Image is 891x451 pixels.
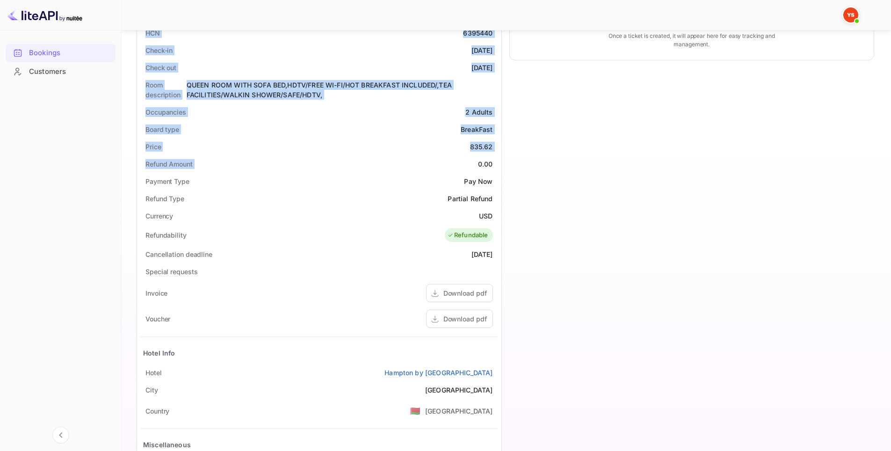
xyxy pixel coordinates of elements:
[143,440,191,450] div: Miscellaneous
[425,406,493,416] div: [GEOGRAPHIC_DATA]
[145,314,170,324] div: Voucher
[29,66,111,77] div: Customers
[145,194,184,204] div: Refund Type
[448,194,493,204] div: Partial Refund
[843,7,858,22] img: Yandex Support
[143,348,175,358] div: Hotel Info
[145,406,169,416] div: Country
[6,63,116,80] a: Customers
[471,45,493,55] div: [DATE]
[145,159,193,169] div: Refund Amount
[145,45,173,55] div: Check-in
[594,32,790,49] p: Once a ticket is created, it will appear here for easy tracking and management.
[145,28,160,38] div: HCN
[479,211,493,221] div: USD
[447,231,488,240] div: Refundable
[425,385,493,395] div: [GEOGRAPHIC_DATA]
[145,142,161,152] div: Price
[464,176,493,186] div: Pay Now
[145,176,189,186] div: Payment Type
[145,107,186,117] div: Occupancies
[145,385,158,395] div: City
[465,107,493,117] div: 2 Adults
[145,288,167,298] div: Invoice
[471,249,493,259] div: [DATE]
[145,368,162,378] div: Hotel
[463,28,493,38] div: 6395440
[478,159,493,169] div: 0.00
[52,427,69,444] button: Collapse navigation
[145,211,173,221] div: Currency
[6,63,116,81] div: Customers
[443,288,487,298] div: Download pdf
[470,142,493,152] div: 835.62
[384,368,493,378] a: Hampton by [GEOGRAPHIC_DATA]
[145,124,179,134] div: Board type
[471,63,493,73] div: [DATE]
[145,249,212,259] div: Cancellation deadline
[145,230,187,240] div: Refundability
[145,80,187,100] div: Room description
[145,63,176,73] div: Check out
[6,44,116,62] div: Bookings
[7,7,82,22] img: LiteAPI logo
[443,314,487,324] div: Download pdf
[461,124,493,134] div: BreakFast
[410,402,420,419] span: United States
[29,48,111,58] div: Bookings
[187,80,493,100] div: QUEEN ROOM WITH SOFA BED,HDTV/FREE WI-FI/HOT BREAKFAST INCLUDED/,TEA FACILITIES/WALKIN SHOWER/SAF...
[145,267,197,276] div: Special requests
[6,44,116,61] a: Bookings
